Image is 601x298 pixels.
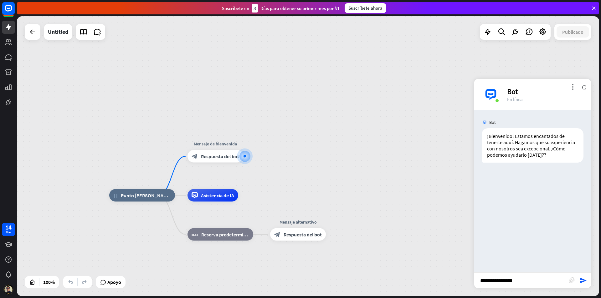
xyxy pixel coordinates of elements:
[183,141,248,147] div: Mensaje de bienvenida
[557,26,589,38] button: Publicado
[113,192,118,199] i: Hogar_2
[252,4,258,13] div: 3
[222,4,340,13] div: Suscríbete en Días para obtener su primer mes por $1
[489,119,496,125] span: Bot
[48,24,68,40] div: Untitled
[274,231,280,238] i: block_bot_response
[201,153,239,159] span: Respuesta del bot
[284,231,322,238] span: Respuesta del bot
[121,192,171,199] span: Punto [PERSON_NAME]
[482,128,583,163] div: ¡Bienvenido! Estamos encantados de tenerte aquí. Hagamos que su experiencia con nosotros sea exce...
[201,192,234,199] span: Asistencia de IA
[570,84,576,90] i: more_vert
[265,219,331,225] div: Mensaje alternativo
[579,277,587,284] i: send
[345,3,386,13] div: Suscríbete ahora
[582,84,586,90] i: Cerrar
[192,231,198,238] i: block_fallback
[107,277,121,287] span: Apoyo
[6,230,11,235] div: Días
[507,87,584,96] div: Bot
[569,277,575,283] i: block_attachment
[2,223,15,236] a: 14 Días
[507,96,584,102] div: En línea
[5,225,12,230] div: 14
[5,3,24,21] button: Open LiveChat chat widget
[192,153,198,159] i: block_bot_response
[201,231,249,238] span: Reserva predeterminada
[41,277,57,287] div: 100%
